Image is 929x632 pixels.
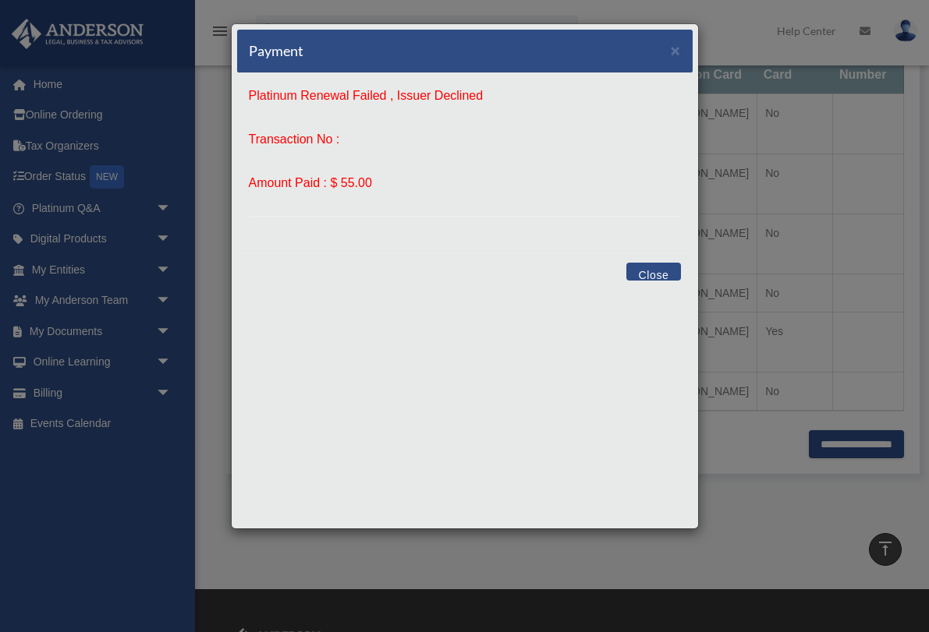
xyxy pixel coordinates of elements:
p: Transaction No : [249,129,681,150]
button: Close [671,42,681,58]
p: Amount Paid : $ 55.00 [249,172,681,194]
span: × [671,41,681,59]
h5: Payment [249,41,303,61]
p: Platinum Renewal Failed , Issuer Declined [249,85,681,107]
button: Close [626,263,680,281]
